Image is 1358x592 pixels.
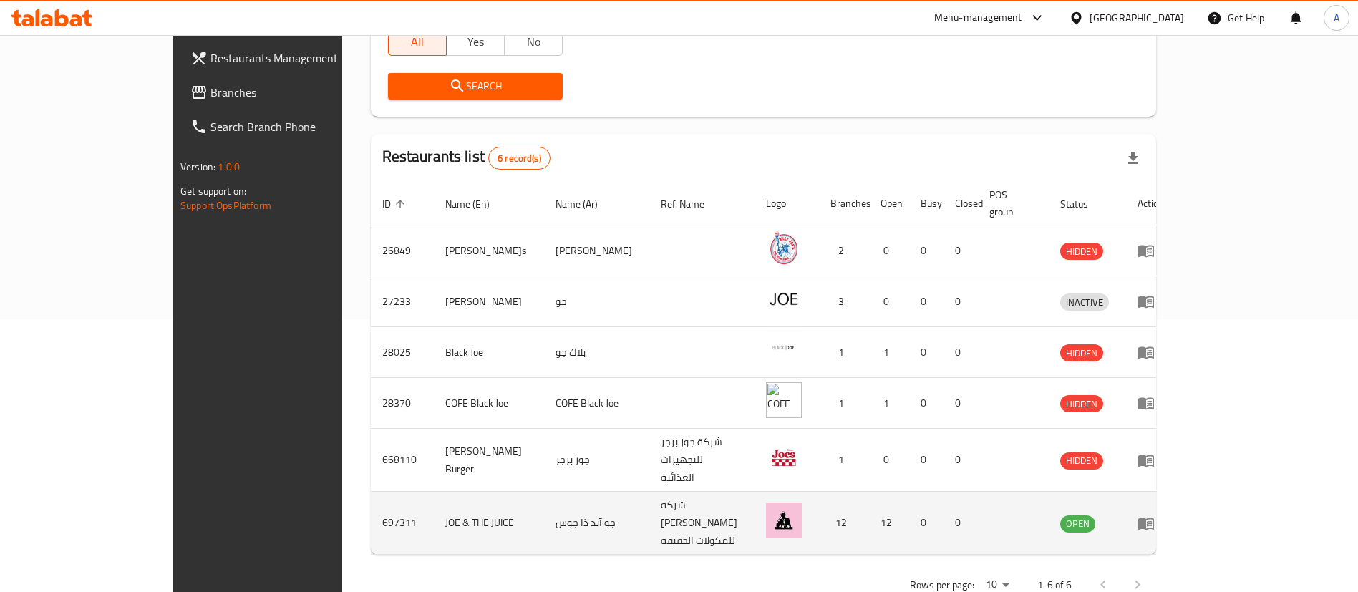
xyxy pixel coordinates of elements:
[1090,10,1184,26] div: [GEOGRAPHIC_DATA]
[179,75,400,110] a: Branches
[819,327,869,378] td: 1
[388,73,563,100] button: Search
[544,225,649,276] td: [PERSON_NAME]
[434,492,544,555] td: JOE & THE JUICE
[1334,10,1339,26] span: A
[869,276,909,327] td: 0
[766,440,802,475] img: Joe's Burger
[210,49,389,67] span: Restaurants Management
[909,429,944,492] td: 0
[934,9,1022,26] div: Menu-management
[1060,195,1107,213] span: Status
[944,182,978,225] th: Closed
[869,492,909,555] td: 12
[434,429,544,492] td: [PERSON_NAME] Burger
[371,429,434,492] td: 668110
[1060,396,1103,412] span: HIDDEN
[909,492,944,555] td: 0
[1060,452,1103,469] span: HIDDEN
[819,429,869,492] td: 1
[1060,243,1103,260] span: HIDDEN
[445,195,508,213] span: Name (En)
[556,195,616,213] span: Name (Ar)
[944,492,978,555] td: 0
[1060,345,1103,361] span: HIDDEN
[1138,515,1164,532] div: Menu
[1116,141,1150,175] div: Export file
[489,152,550,165] span: 6 record(s)
[1060,344,1103,361] div: HIDDEN
[179,41,400,75] a: Restaurants Management
[766,331,802,367] img: Black Joe
[399,77,551,95] span: Search
[909,276,944,327] td: 0
[544,276,649,327] td: جو
[388,27,447,56] button: All
[371,225,434,276] td: 26849
[180,182,246,200] span: Get support on:
[869,182,909,225] th: Open
[1138,242,1164,259] div: Menu
[1126,182,1175,225] th: Action
[766,281,802,316] img: Joe
[382,195,409,213] span: ID
[1138,344,1164,361] div: Menu
[1060,515,1095,532] span: OPEN
[766,503,802,538] img: JOE & THE JUICE
[909,327,944,378] td: 0
[869,429,909,492] td: 0
[909,378,944,429] td: 0
[371,327,434,378] td: 28025
[944,225,978,276] td: 0
[649,492,755,555] td: شركه [PERSON_NAME] للمكولات الخفيفه
[869,378,909,429] td: 1
[544,327,649,378] td: بلاك جو
[819,276,869,327] td: 3
[446,27,505,56] button: Yes
[944,276,978,327] td: 0
[944,378,978,429] td: 0
[382,146,551,170] h2: Restaurants list
[1060,294,1109,311] span: INACTIVE
[452,31,499,52] span: Yes
[819,225,869,276] td: 2
[179,110,400,144] a: Search Branch Phone
[434,327,544,378] td: Black Joe
[1138,394,1164,412] div: Menu
[819,182,869,225] th: Branches
[504,27,563,56] button: No
[819,492,869,555] td: 12
[544,429,649,492] td: جوز برجر
[210,84,389,101] span: Branches
[989,186,1032,220] span: POS group
[434,225,544,276] td: [PERSON_NAME]s
[218,157,240,176] span: 1.0.0
[371,492,434,555] td: 697311
[755,182,819,225] th: Logo
[544,492,649,555] td: جو آند ذا جوس
[909,182,944,225] th: Busy
[944,327,978,378] td: 0
[661,195,723,213] span: Ref. Name
[1060,395,1103,412] div: HIDDEN
[649,429,755,492] td: شركة جوز برجر للتجهيزات الغذائية
[1060,515,1095,533] div: OPEN
[371,276,434,327] td: 27233
[371,378,434,429] td: 28370
[1138,452,1164,469] div: Menu
[394,31,441,52] span: All
[1060,452,1103,470] div: HIDDEN
[909,225,944,276] td: 0
[510,31,557,52] span: No
[434,276,544,327] td: [PERSON_NAME]
[869,225,909,276] td: 0
[434,378,544,429] td: COFE Black Joe
[766,382,802,418] img: COFE Black Joe
[180,196,271,215] a: Support.OpsPlatform
[180,157,215,176] span: Version:
[371,182,1175,555] table: enhanced table
[766,230,802,266] img: Billy Joe's
[819,378,869,429] td: 1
